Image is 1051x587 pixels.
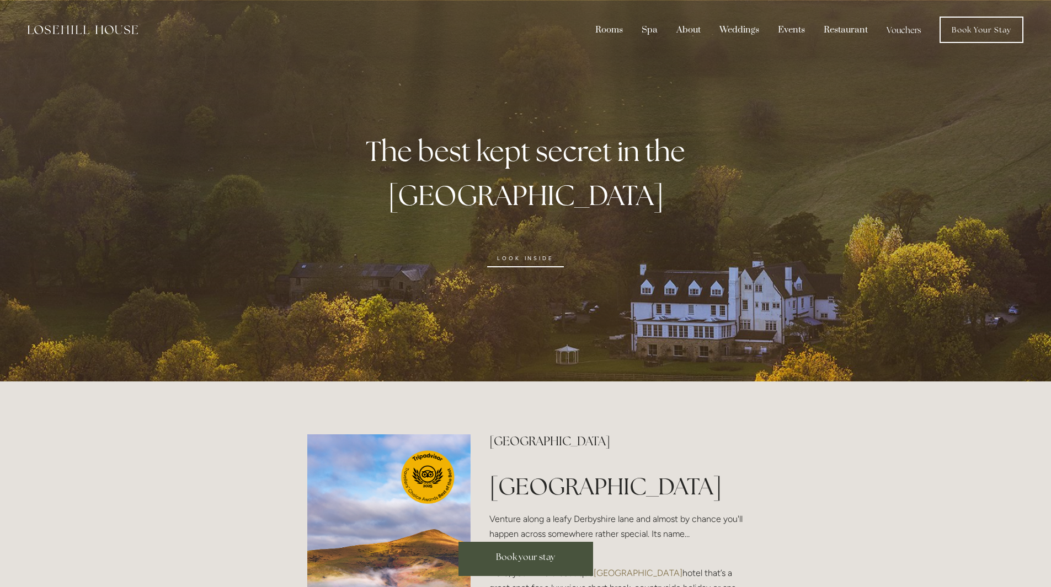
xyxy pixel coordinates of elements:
[668,19,709,40] div: About
[487,250,563,267] a: look inside
[496,551,555,563] span: Book your stay
[489,511,744,557] p: Venture along a leafy Derbyshire lane and almost by chance you'll happen across somewhere rather ...
[587,19,631,40] div: Rooms
[458,542,593,576] a: Book your stay
[711,19,767,40] div: Weddings
[366,133,685,213] strong: The best kept secret in the [GEOGRAPHIC_DATA]
[489,472,744,500] h1: [GEOGRAPHIC_DATA]
[594,568,682,578] a: [GEOGRAPHIC_DATA]
[940,17,1023,43] a: Book Your Stay
[633,19,666,40] div: Spa
[489,434,744,449] h2: [GEOGRAPHIC_DATA]
[770,19,813,40] div: Events
[815,19,876,40] div: Restaurant
[878,19,930,40] a: Vouchers
[28,25,138,34] img: Losehill House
